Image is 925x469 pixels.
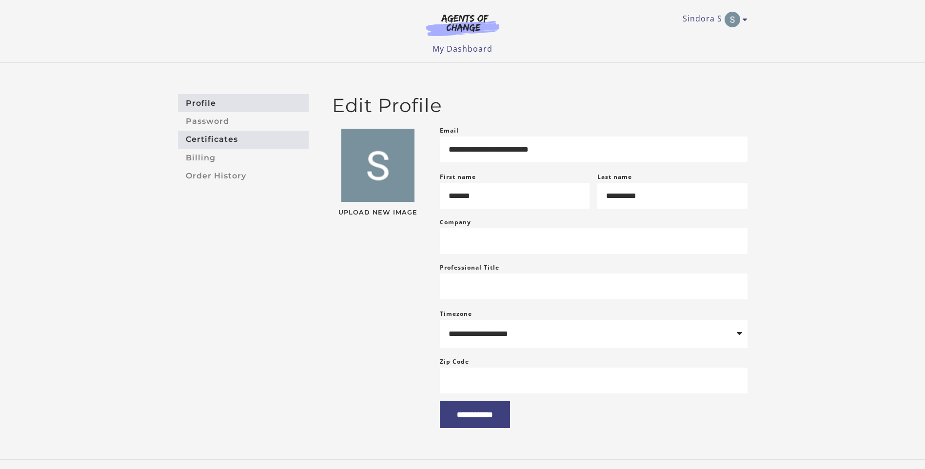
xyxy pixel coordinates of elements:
[178,149,309,167] a: Billing
[178,94,309,112] a: Profile
[332,94,748,117] h2: Edit Profile
[178,167,309,185] a: Order History
[332,210,424,216] span: Upload New Image
[440,262,499,274] label: Professional Title
[433,43,492,54] a: My Dashboard
[597,173,632,181] label: Last name
[178,112,309,130] a: Password
[416,14,510,36] img: Agents of Change Logo
[440,125,459,137] label: Email
[440,216,471,228] label: Company
[178,131,309,149] a: Certificates
[683,12,743,27] a: Toggle menu
[440,310,472,318] label: Timezone
[440,356,469,368] label: Zip Code
[440,173,476,181] label: First name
